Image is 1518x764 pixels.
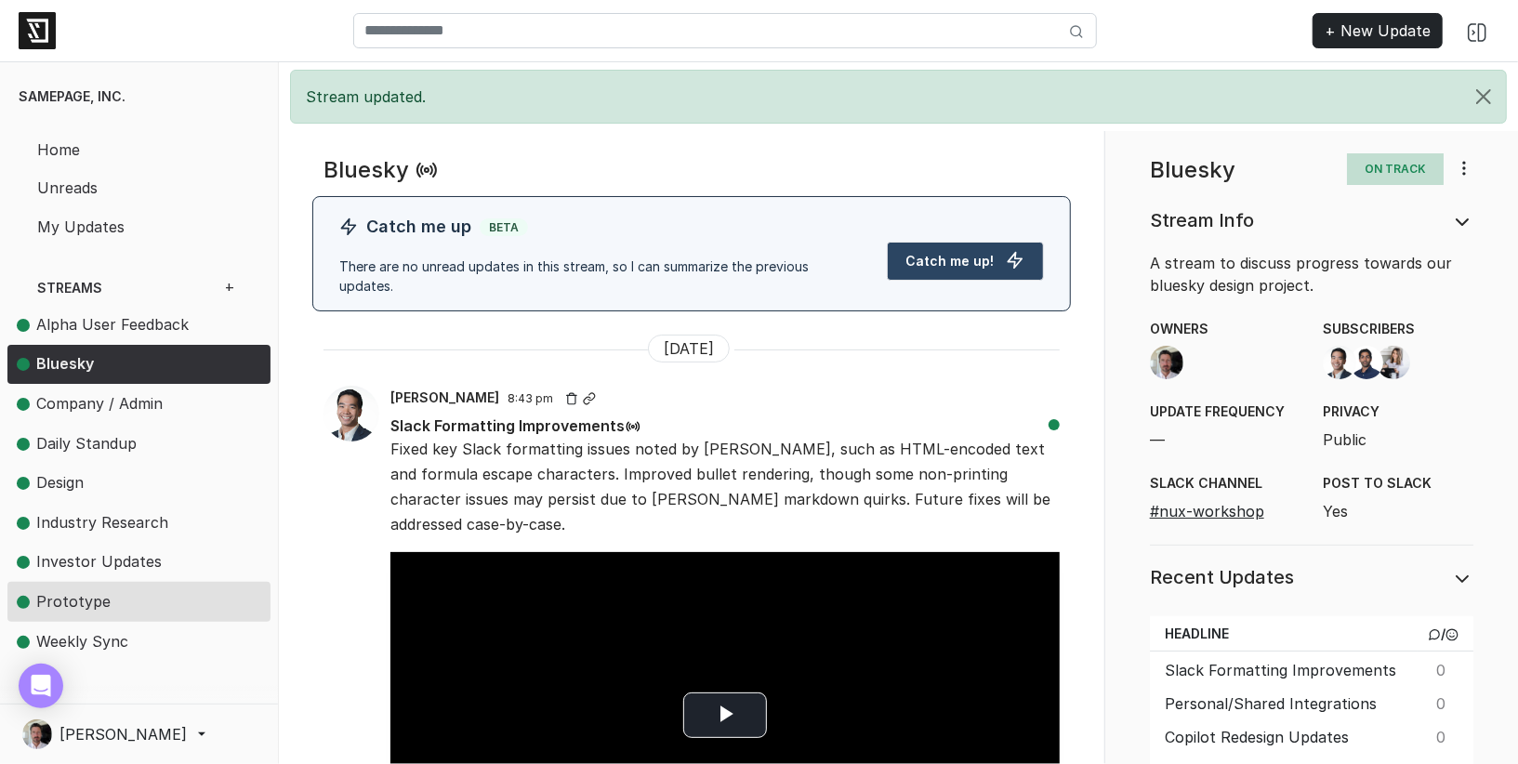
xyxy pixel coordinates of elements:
th: Headline [1150,616,1418,652]
span: Alpha User Feedback [17,313,214,337]
td: Slack Formatting Improvements [1150,652,1418,686]
a: Industry Research [7,503,256,543]
img: Kayli [1377,346,1410,379]
img: Paul Wicker [1150,346,1183,379]
a: Prototype [7,582,256,622]
a: [PERSON_NAME] [390,388,508,406]
div: — [1139,402,1312,451]
span: Subscribers [1323,319,1473,338]
span: Weekly Sync [17,630,214,654]
span: Alpha User Feedback [36,315,189,334]
h4: Bluesky [1150,153,1325,181]
a: Read new updates [416,163,438,181]
span: 8:43 pm [508,391,553,405]
a: Bluesky [7,345,256,385]
div: Open Intercom Messenger [19,664,63,708]
span: Home [37,138,214,161]
a: [PERSON_NAME] [22,719,256,749]
a: Design [7,464,256,504]
span: Streams [37,278,184,297]
span: Slack Formatting Improvements [390,412,641,437]
span: [DATE] [648,335,730,362]
span: Owners [1150,319,1300,338]
div: Stream updated. [290,70,1507,124]
a: Streams [22,268,199,305]
span: [PERSON_NAME] [59,723,187,745]
a: + [204,268,256,305]
span: Industry Research [17,511,214,535]
a: Company / Admin [7,384,256,424]
span: Catch me up [366,217,471,236]
h5: Recent Updates [1150,568,1429,586]
a: + New Update [1313,13,1443,48]
p: Fixed key Slack formatting issues noted by [PERSON_NAME], such as HTML-encoded text and formula e... [390,437,1060,538]
div: Yes [1312,473,1485,522]
button: Play Video [683,692,767,738]
span: Weekly Sync [36,632,128,651]
span: Daily Standup [36,434,137,453]
span: [PERSON_NAME] [390,389,499,405]
img: Jason Wu [1323,346,1356,379]
img: Jason Wu [323,386,379,441]
span: Samepage, Inc. [19,88,125,104]
a: Alpha User Feedback [7,305,256,345]
span: Update Frequency [1150,402,1300,421]
span: Prototype [36,592,111,611]
a: Daily Standup [7,424,256,464]
img: logo-6ba331977e59facfbff2947a2e854c94a5e6b03243a11af005d3916e8cc67d17.png [19,12,56,49]
img: Sahil Jain [1350,346,1383,379]
span: Catch me up! [906,253,995,269]
div: There are no unread updates in this stream, so I can summarize the previous updates. [328,257,876,296]
a: Home [22,129,256,168]
span: Prototype [17,590,214,614]
a: My Updates [22,206,256,245]
a: #nux-workshop [1150,502,1264,520]
span: Company / Admin [17,392,214,416]
span: Bluesky [17,352,214,376]
span: Investor Updates [36,552,162,571]
td: 0 [1418,685,1473,718]
span: Daily Standup [17,432,214,456]
span: Post to Slack [1323,473,1473,493]
td: 0 [1418,652,1473,686]
span: Investor Updates [17,550,214,574]
span: Slack Channel [1150,473,1300,493]
span: Design [17,471,214,495]
a: Investor Updates [7,543,256,583]
th: / [1418,616,1473,652]
div: Public [1312,402,1485,451]
button: Catch me up! [887,242,1044,281]
div: A stream to discuss progress towards our bluesky design project. [1139,252,1485,296]
button: Read this update to me [625,413,641,437]
span: My Updates [37,216,214,238]
td: Copilot Redesign Updates [1150,718,1418,752]
span: + [218,276,241,296]
span: Bluesky [36,354,94,373]
span: Privacy [1323,402,1473,421]
span: On Track [1347,153,1444,185]
img: Paul Wicker [22,719,52,749]
td: 0 [1418,718,1473,752]
span: Unreads [37,177,214,199]
a: Weekly Sync [7,622,256,662]
h4: Bluesky [323,153,409,181]
h5: Stream Info [1150,211,1429,230]
td: Personal/Shared Integrations [1150,685,1418,718]
span: Company / Admin [36,394,163,413]
a: Unreads [22,168,256,207]
span: Beta [480,218,528,236]
span: Industry Research [36,513,168,532]
span: Design [36,473,84,492]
